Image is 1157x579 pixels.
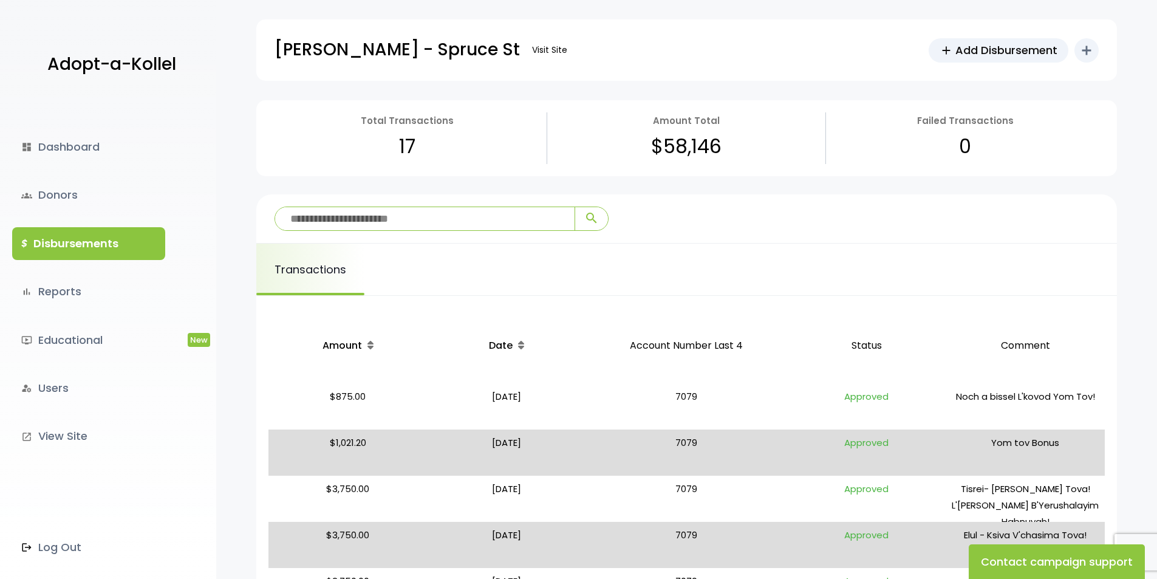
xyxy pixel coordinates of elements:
span: Amount [323,338,362,352]
a: Adopt-a-Kollel [41,35,176,94]
p: Total Transactions [361,112,454,129]
p: $1,021.20 [273,434,423,471]
a: $Disbursements [12,227,165,260]
p: Comment [951,325,1100,367]
i: manage_accounts [21,383,32,394]
p: Approved [792,434,941,471]
p: 17 [399,129,415,164]
p: 0 [959,129,971,164]
span: Add Disbursement [955,42,1057,58]
p: Elul - Ksiva V'chasima Tova! [951,527,1100,563]
p: [DATE] [432,527,582,563]
a: dashboardDashboard [12,131,165,163]
p: 7079 [591,434,782,471]
a: groupsDonors [12,179,165,211]
span: add [940,44,953,57]
button: add [1074,38,1099,63]
i: launch [21,431,32,442]
span: New [188,333,210,347]
a: Log Out [12,531,165,564]
span: Date [489,338,513,352]
button: Contact campaign support [969,544,1145,579]
p: Adopt-a-Kollel [47,49,176,80]
i: dashboard [21,142,32,152]
p: Yom tov Bonus [951,434,1100,471]
a: Visit Site [526,38,573,62]
p: 7079 [591,481,782,517]
i: bar_chart [21,286,32,297]
i: $ [21,235,27,253]
a: ondemand_videoEducationalNew [12,324,165,357]
p: Account Number Last 4 [591,325,782,367]
p: 7079 [591,527,782,563]
p: [PERSON_NAME] - Spruce St [275,35,520,65]
p: [DATE] [432,388,582,425]
span: search [584,211,599,225]
p: [DATE] [432,434,582,471]
span: groups [21,190,32,201]
p: Tisrei- [PERSON_NAME] Tova! L'[PERSON_NAME] B'Yerushalayim Habnuyah! [951,481,1100,517]
p: Approved [792,388,941,425]
a: Transactions [256,244,364,295]
p: Approved [792,481,941,517]
p: [DATE] [432,481,582,517]
button: search [575,207,608,230]
p: $58,146 [651,129,722,164]
p: Status [792,325,941,367]
a: bar_chartReports [12,275,165,308]
p: $875.00 [273,388,423,425]
a: manage_accountsUsers [12,372,165,405]
i: add [1079,43,1094,58]
p: Amount Total [653,112,720,129]
a: addAdd Disbursement [929,38,1068,63]
p: $3,750.00 [273,527,423,563]
p: Approved [792,527,941,563]
p: $3,750.00 [273,481,423,517]
p: 7079 [591,388,782,425]
a: launchView Site [12,420,165,453]
p: Failed Transactions [917,112,1014,129]
p: Noch a bissel L'kovod Yom Tov! [951,388,1100,425]
i: ondemand_video [21,335,32,346]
